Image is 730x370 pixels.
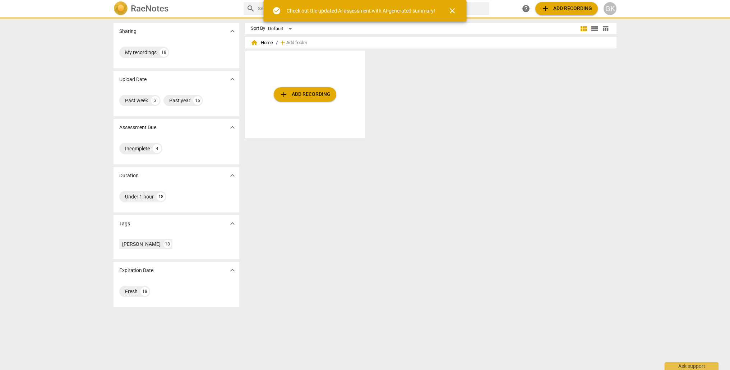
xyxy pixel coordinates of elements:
[119,267,153,274] p: Expiration Date
[272,6,281,15] span: check_circle
[131,4,168,14] h2: RaeNotes
[448,6,457,15] span: close
[590,24,599,33] span: view_list
[228,123,237,132] span: expand_more
[287,7,435,15] div: Check out the updated AI assessment with AI-generated summary!
[274,87,336,102] button: Upload
[227,265,238,276] button: Show more
[114,1,238,16] a: LogoRaeNotes
[119,220,130,228] p: Tags
[227,170,238,181] button: Show more
[227,218,238,229] button: Show more
[251,39,258,46] span: home
[119,28,137,35] p: Sharing
[153,144,161,153] div: 4
[228,75,237,84] span: expand_more
[251,26,265,31] div: Sort By
[227,26,238,37] button: Show more
[251,39,273,46] span: Home
[160,48,168,57] div: 18
[122,240,161,248] div: [PERSON_NAME]
[227,122,238,133] button: Show more
[541,4,550,13] span: add
[246,4,255,13] span: search
[227,74,238,85] button: Show more
[579,24,588,33] span: view_module
[119,76,147,83] p: Upload Date
[125,193,154,200] div: Under 1 hour
[535,2,598,15] button: Upload
[522,4,530,13] span: help
[604,2,616,15] button: GK
[589,23,600,34] button: List view
[114,1,128,16] img: Logo
[228,266,237,275] span: expand_more
[276,40,278,46] span: /
[193,96,202,105] div: 15
[119,124,156,131] p: Assessment Due
[279,90,331,99] span: Add recording
[125,288,138,295] div: Fresh
[602,25,609,32] span: table_chart
[541,4,592,13] span: Add recording
[169,97,190,104] div: Past year
[119,172,139,179] p: Duration
[519,2,532,15] a: Help
[228,171,237,180] span: expand_more
[228,27,237,36] span: expand_more
[268,23,295,34] div: Default
[140,287,149,296] div: 18
[151,96,160,105] div: 3
[163,240,171,248] div: 18
[578,23,589,34] button: Tile view
[228,219,237,228] span: expand_more
[444,2,461,19] button: Close
[286,40,307,46] span: Add folder
[279,39,286,46] span: add
[125,49,157,56] div: My recordings
[125,145,150,152] div: Incomplete
[600,23,611,34] button: Table view
[157,192,165,201] div: 18
[665,362,719,370] div: Ask support
[258,3,486,14] input: Search
[279,90,288,99] span: add
[125,97,148,104] div: Past week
